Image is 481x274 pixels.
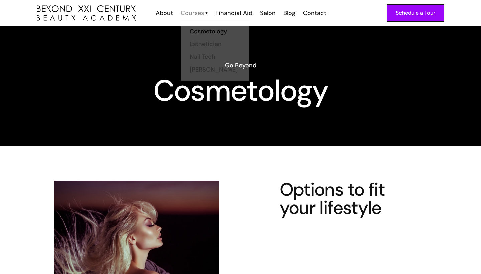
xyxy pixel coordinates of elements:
a: Contact [299,9,330,17]
h6: Go Beyond [37,61,444,70]
a: Cosmetology [190,25,240,38]
a: Salon [256,9,279,17]
a: Esthetician [190,38,240,50]
a: Nail Tech [190,50,240,63]
div: Blog [283,9,295,17]
a: Courses [181,9,208,17]
a: About [151,9,176,17]
a: Financial Aid [211,9,256,17]
nav: Courses [181,17,249,78]
a: [PERSON_NAME] [190,63,240,76]
div: About [156,9,173,17]
a: Blog [279,9,299,17]
a: home [37,5,136,21]
div: Courses [181,9,204,17]
h4: Options to fit your lifestyle [280,181,410,217]
div: Contact [303,9,326,17]
div: Financial Aid [215,9,252,17]
div: Schedule a Tour [396,9,435,17]
h1: Cosmetology [37,79,444,103]
div: Salon [260,9,276,17]
img: beyond 21st century beauty academy logo [37,5,136,21]
a: Schedule a Tour [387,4,444,22]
